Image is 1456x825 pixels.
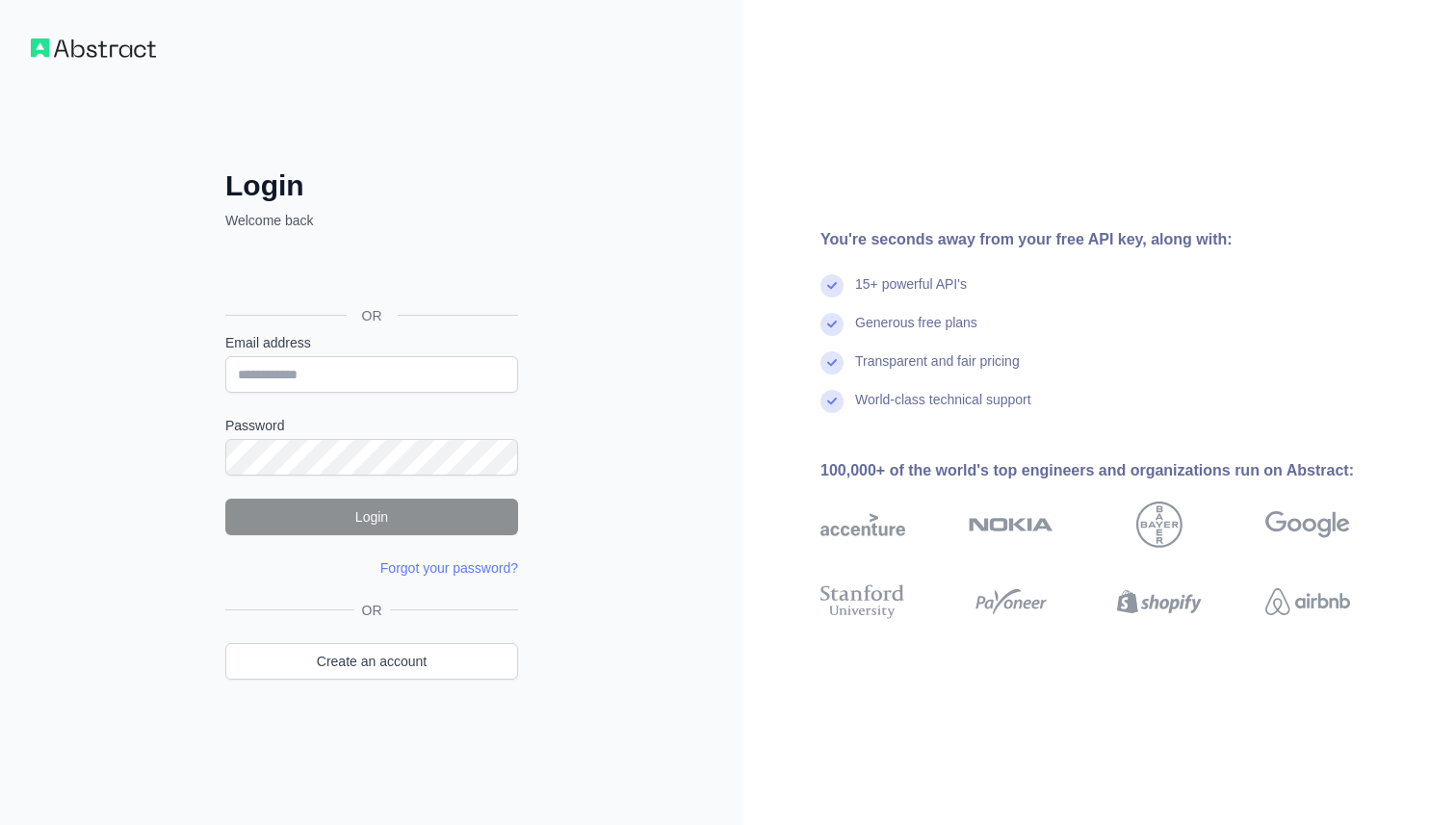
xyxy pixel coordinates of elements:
img: Workflow [31,39,156,58]
img: bayer [1136,502,1183,548]
img: shopify [1117,580,1202,623]
span: OR [347,306,398,325]
img: stanford university [820,580,905,623]
img: nokia [969,502,1053,548]
label: Password [225,416,518,435]
p: Welcome back [225,211,518,230]
h2: Login [225,168,518,203]
img: google [1265,502,1350,548]
iframe: Sign in with Google Button [216,251,524,294]
div: World-class technical support [855,390,1031,428]
div: 100,000+ of the world's top engineers and organizations run on Abstract: [820,459,1412,482]
div: Generous free plans [855,313,977,351]
img: payoneer [969,580,1053,623]
div: Transparent and fair pricing [855,351,1020,390]
a: Create an account [225,643,518,680]
div: You're seconds away from your free API key, along with: [820,228,1412,251]
img: accenture [820,502,905,548]
div: 15+ powerful API's [855,274,967,313]
img: check mark [820,313,844,336]
img: check mark [820,390,844,413]
span: OR [354,601,390,620]
label: Email address [225,333,518,352]
img: check mark [820,351,844,374]
img: airbnb [1265,580,1350,623]
a: Forgot your password? [380,560,518,576]
button: Login [225,499,518,535]
img: check mark [820,274,844,297]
